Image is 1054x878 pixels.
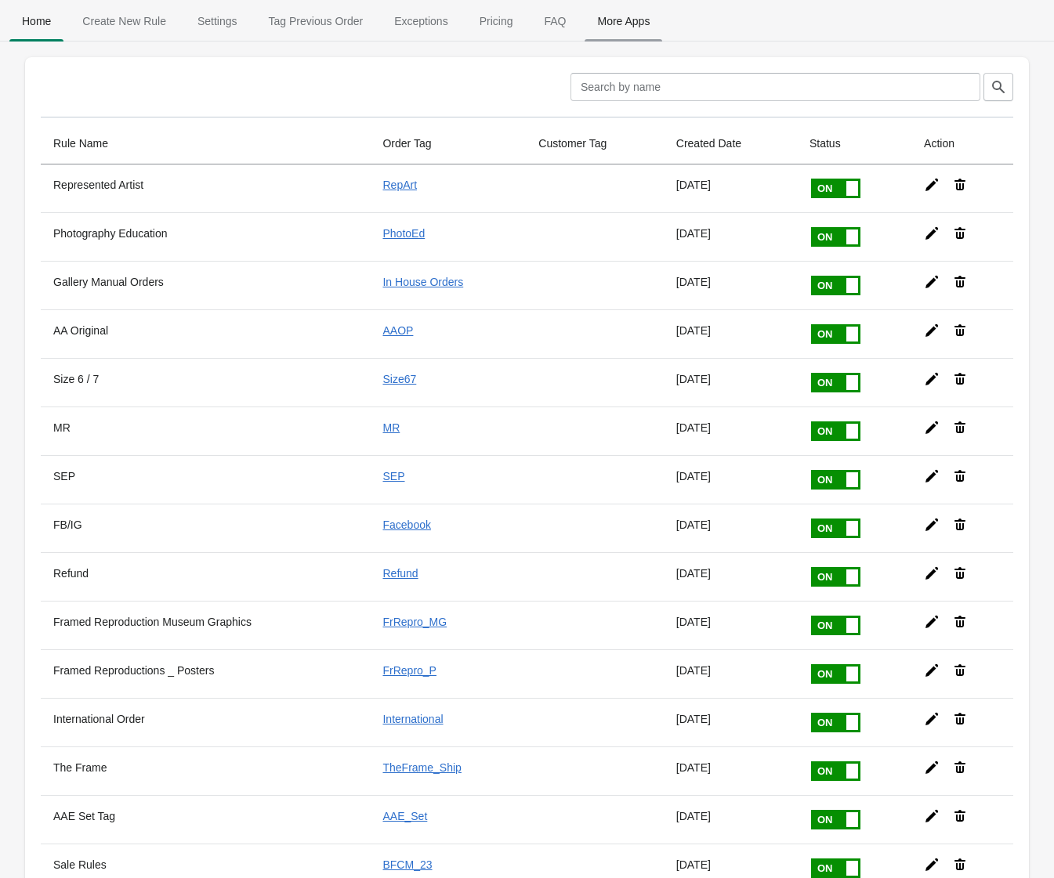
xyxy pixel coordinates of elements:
td: [DATE] [664,698,797,746]
td: [DATE] [664,164,797,212]
span: FAQ [531,7,578,35]
th: Framed Reproductions _ Posters [41,649,370,698]
td: [DATE] [664,212,797,261]
th: The Frame [41,746,370,795]
td: [DATE] [664,358,797,406]
th: Customer Tag [526,123,664,164]
span: Pricing [467,7,526,35]
a: Size67 [382,373,416,385]
button: Create_New_Rule [67,1,182,42]
th: Size 6 / 7 [41,358,370,406]
th: AAE Set Tag [41,795,370,844]
th: Photography Education [41,212,370,261]
span: More Apps [585,7,662,35]
td: [DATE] [664,649,797,698]
a: International [382,713,443,725]
th: Status [797,123,911,164]
th: SEP [41,455,370,504]
a: In House Orders [382,276,463,288]
a: AAOP [382,324,413,337]
th: Rule Name [41,123,370,164]
th: FB/IG [41,504,370,552]
td: [DATE] [664,406,797,455]
a: FrRepro_MG [382,616,447,628]
th: Gallery Manual Orders [41,261,370,309]
a: TheFrame_Ship [382,761,461,774]
th: Action [911,123,1013,164]
td: [DATE] [664,309,797,358]
a: FrRepro_P [382,664,436,677]
span: Settings [185,7,250,35]
th: International Order [41,698,370,746]
a: AAE_Set [382,810,427,822]
td: [DATE] [664,552,797,601]
td: [DATE] [664,795,797,844]
th: Represented Artist [41,164,370,212]
td: [DATE] [664,261,797,309]
input: Search by name [570,73,980,101]
button: Home [6,1,67,42]
td: [DATE] [664,455,797,504]
td: [DATE] [664,504,797,552]
a: Refund [382,567,418,580]
a: SEP [382,470,404,482]
span: Tag Previous Order [256,7,376,35]
span: Create New Rule [70,7,179,35]
span: Exceptions [382,7,460,35]
a: MR [382,421,400,434]
span: Home [9,7,63,35]
a: RepArt [382,179,417,191]
th: Order Tag [370,123,526,164]
td: [DATE] [664,601,797,649]
th: Framed Reproduction Museum Graphics [41,601,370,649]
th: Created Date [664,123,797,164]
td: [DATE] [664,746,797,795]
th: AA Original [41,309,370,358]
a: Facebook [382,518,430,531]
th: MR [41,406,370,455]
button: Settings [182,1,253,42]
a: PhotoEd [382,227,425,240]
th: Refund [41,552,370,601]
a: BFCM_23 [382,858,432,871]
